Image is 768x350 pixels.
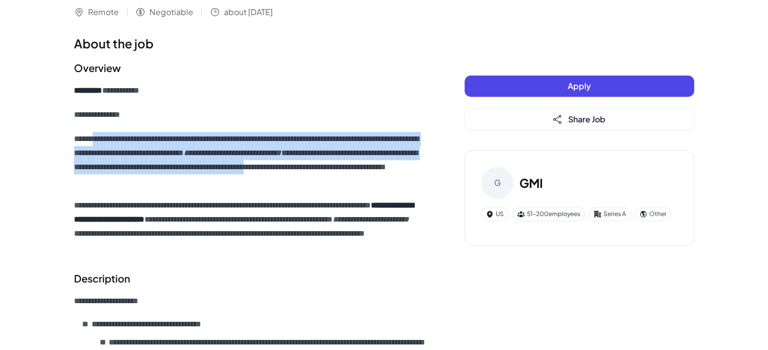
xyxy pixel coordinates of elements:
[74,60,424,76] h2: Overview
[224,6,273,18] span: about [DATE]
[88,6,119,18] span: Remote
[589,207,631,221] div: Series A
[568,114,605,124] span: Share Job
[481,207,508,221] div: US
[481,167,513,199] div: G
[635,207,671,221] div: Other
[512,207,585,221] div: 51-200 employees
[568,81,591,91] span: Apply
[74,271,424,286] h2: Description
[74,34,424,52] h1: About the job
[519,174,543,192] h3: GMI
[465,76,694,97] button: Apply
[465,109,694,130] button: Share Job
[149,6,193,18] span: Negotiable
